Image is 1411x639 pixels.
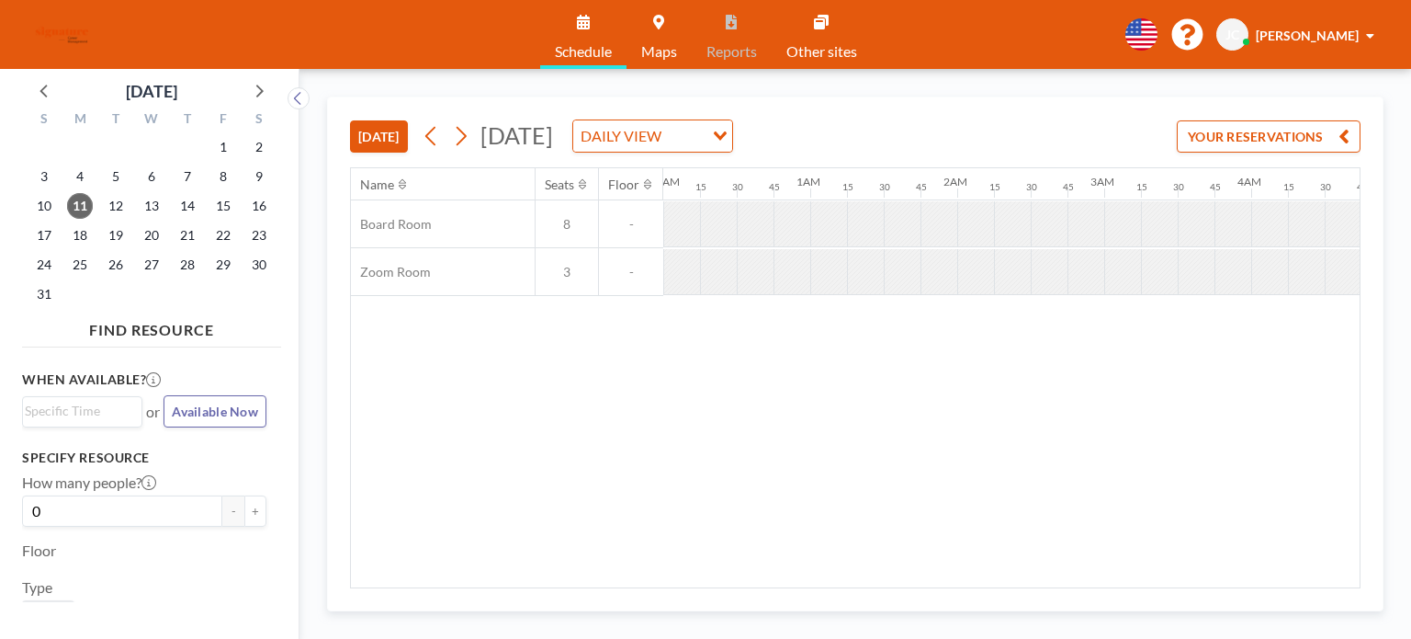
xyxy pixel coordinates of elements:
div: 30 [879,181,890,193]
span: - [599,216,663,233]
span: [DATE] [480,121,553,149]
span: Friday, August 29, 2025 [210,252,236,278]
span: JC [1225,27,1239,43]
span: Sunday, August 24, 2025 [31,252,57,278]
span: Sunday, August 31, 2025 [31,281,57,307]
span: Wednesday, August 13, 2025 [139,193,164,219]
div: 30 [1026,181,1037,193]
span: Sunday, August 10, 2025 [31,193,57,219]
div: T [169,108,205,132]
div: 4AM [1237,175,1261,188]
div: 15 [1136,181,1147,193]
span: Saturday, August 23, 2025 [246,223,272,248]
span: Monday, August 11, 2025 [67,193,93,219]
span: Sunday, August 3, 2025 [31,164,57,189]
div: Search for option [23,397,141,425]
span: Reports [706,44,757,59]
span: Saturday, August 16, 2025 [246,193,272,219]
button: - [222,496,244,527]
h3: Specify resource [22,450,266,466]
span: - [599,264,663,280]
span: [PERSON_NAME] [1256,28,1359,43]
span: 3 [536,264,598,280]
label: Type [22,578,52,597]
div: M [62,108,98,132]
div: 45 [1063,181,1074,193]
span: Maps [641,44,677,59]
div: 2AM [943,175,967,188]
div: [DATE] [126,78,177,104]
span: or [146,403,160,421]
h4: FIND RESOURCE [22,314,281,339]
span: Zoom Room [351,264,431,280]
div: 30 [1173,181,1184,193]
div: 45 [1210,181,1221,193]
div: 45 [1357,181,1368,193]
span: Thursday, August 28, 2025 [175,252,200,278]
span: Tuesday, August 19, 2025 [103,223,129,248]
span: Monday, August 25, 2025 [67,252,93,278]
span: Friday, August 1, 2025 [210,134,236,160]
span: Other sites [786,44,857,59]
img: organization-logo [29,17,95,53]
div: Search for option [573,120,732,152]
div: S [27,108,62,132]
span: Monday, August 4, 2025 [67,164,93,189]
input: Search for option [25,401,131,421]
div: 30 [1320,181,1331,193]
div: S [241,108,277,132]
div: 30 [732,181,743,193]
button: YOUR RESERVATIONS [1177,120,1360,153]
button: [DATE] [350,120,408,153]
div: 12AM [649,175,680,188]
span: Thursday, August 7, 2025 [175,164,200,189]
span: Wednesday, August 6, 2025 [139,164,164,189]
div: 15 [1283,181,1294,193]
span: Friday, August 8, 2025 [210,164,236,189]
div: 45 [916,181,927,193]
div: 45 [769,181,780,193]
div: Floor [608,177,639,193]
span: Wednesday, August 27, 2025 [139,252,164,278]
span: Friday, August 22, 2025 [210,223,236,248]
input: Search for option [667,124,702,148]
span: DAILY VIEW [577,124,665,148]
span: Saturday, August 30, 2025 [246,252,272,278]
span: 8 [536,216,598,233]
span: Tuesday, August 5, 2025 [103,164,129,189]
span: Board Room [351,216,432,233]
span: Saturday, August 2, 2025 [246,134,272,160]
span: Available Now [172,404,258,419]
div: 15 [842,181,853,193]
span: Thursday, August 14, 2025 [175,193,200,219]
label: Floor [22,542,56,560]
label: How many people? [22,474,156,492]
span: Friday, August 15, 2025 [210,193,236,219]
div: Name [360,177,394,193]
button: + [244,496,266,527]
span: Schedule [555,44,612,59]
div: 15 [989,181,1000,193]
div: 15 [695,181,706,193]
span: Tuesday, August 26, 2025 [103,252,129,278]
span: Monday, August 18, 2025 [67,223,93,248]
div: 3AM [1090,175,1114,188]
span: Saturday, August 9, 2025 [246,164,272,189]
div: F [205,108,241,132]
span: Tuesday, August 12, 2025 [103,193,129,219]
span: Thursday, August 21, 2025 [175,223,200,248]
span: Wednesday, August 20, 2025 [139,223,164,248]
div: W [134,108,170,132]
div: T [98,108,134,132]
div: 1AM [796,175,820,188]
div: Seats [545,177,574,193]
span: Sunday, August 17, 2025 [31,223,57,248]
button: Available Now [164,395,266,428]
